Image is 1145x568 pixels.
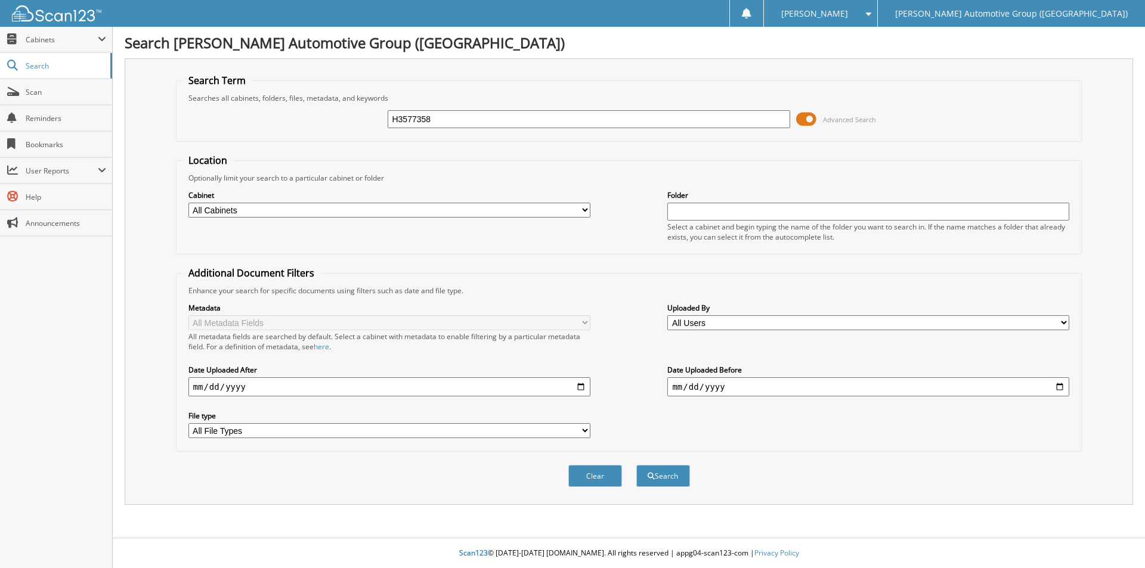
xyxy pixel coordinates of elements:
[182,93,1076,103] div: Searches all cabinets, folders, files, metadata, and keywords
[667,222,1069,242] div: Select a cabinet and begin typing the name of the folder you want to search in. If the name match...
[26,218,106,228] span: Announcements
[667,365,1069,375] label: Date Uploaded Before
[667,190,1069,200] label: Folder
[188,365,590,375] label: Date Uploaded After
[26,87,106,97] span: Scan
[754,548,799,558] a: Privacy Policy
[125,33,1133,52] h1: Search [PERSON_NAME] Automotive Group ([GEOGRAPHIC_DATA])
[26,35,98,45] span: Cabinets
[26,113,106,123] span: Reminders
[182,154,233,167] legend: Location
[26,61,104,71] span: Search
[459,548,488,558] span: Scan123
[188,411,590,421] label: File type
[823,115,876,124] span: Advanced Search
[568,465,622,487] button: Clear
[188,303,590,313] label: Metadata
[1085,511,1145,568] iframe: Chat Widget
[667,303,1069,313] label: Uploaded By
[182,285,1076,296] div: Enhance your search for specific documents using filters such as date and file type.
[188,331,590,352] div: All metadata fields are searched by default. Select a cabinet with metadata to enable filtering b...
[314,342,329,352] a: here
[26,166,98,176] span: User Reports
[182,266,320,280] legend: Additional Document Filters
[26,139,106,150] span: Bookmarks
[636,465,690,487] button: Search
[182,173,1076,183] div: Optionally limit your search to a particular cabinet or folder
[667,377,1069,396] input: end
[12,5,101,21] img: scan123-logo-white.svg
[26,192,106,202] span: Help
[188,190,590,200] label: Cabinet
[182,74,252,87] legend: Search Term
[113,539,1145,568] div: © [DATE]-[DATE] [DOMAIN_NAME]. All rights reserved | appg04-scan123-com |
[188,377,590,396] input: start
[895,10,1128,17] span: [PERSON_NAME] Automotive Group ([GEOGRAPHIC_DATA])
[781,10,848,17] span: [PERSON_NAME]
